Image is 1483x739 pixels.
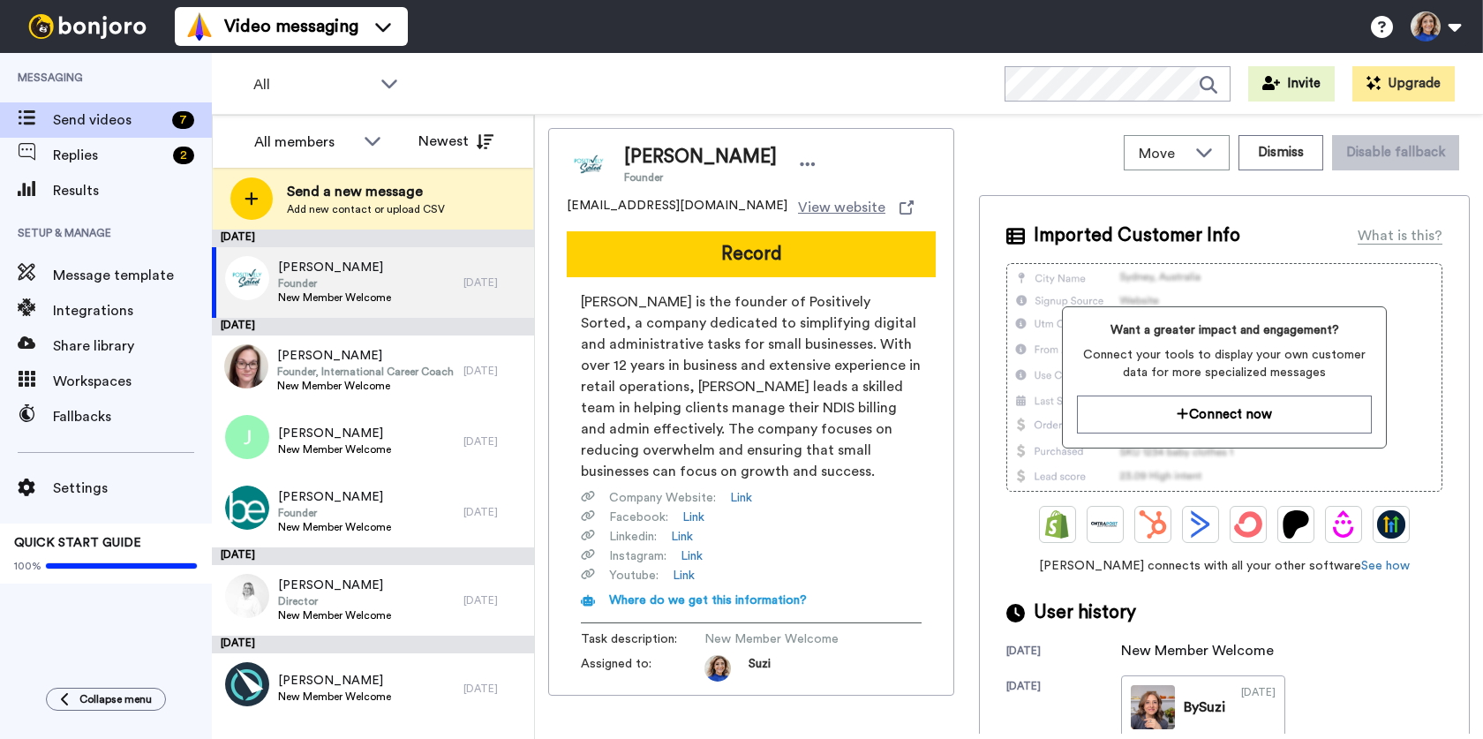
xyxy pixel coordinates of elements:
[1352,66,1455,102] button: Upgrade
[405,124,507,159] button: Newest
[682,509,704,526] a: Link
[278,259,391,276] span: [PERSON_NAME]
[1006,557,1442,575] span: [PERSON_NAME] connects with all your other software
[185,12,214,41] img: vm-color.svg
[14,537,141,549] span: QUICK START GUIDE
[463,434,525,449] div: [DATE]
[463,505,525,519] div: [DATE]
[173,147,194,164] div: 2
[278,506,391,520] span: Founder
[1006,679,1121,739] div: [DATE]
[278,520,391,534] span: New Member Welcome
[212,636,534,653] div: [DATE]
[609,547,666,565] span: Instagram :
[1091,510,1119,539] img: Ontraport
[581,655,704,682] span: Assigned to:
[1043,510,1072,539] img: Shopify
[1241,685,1276,729] div: [DATE]
[225,415,269,459] img: j.png
[581,630,704,648] span: Task description :
[567,197,787,218] span: [EMAIL_ADDRESS][DOMAIN_NAME]
[278,442,391,456] span: New Member Welcome
[225,256,269,300] img: 62fc8a32-fd63-42a0-b1de-b7c7d025d3a7.png
[730,489,752,507] a: Link
[53,109,165,131] span: Send videos
[1377,510,1405,539] img: GoHighLevel
[277,365,455,379] span: Founder, International Career Coach and Author
[463,364,525,378] div: [DATE]
[278,276,391,290] span: Founder
[212,230,534,247] div: [DATE]
[704,655,731,682] img: photo.jpg
[1282,510,1310,539] img: Patreon
[749,655,771,682] span: Suzi
[14,559,41,573] span: 100%
[624,170,777,185] span: Founder
[1186,510,1215,539] img: ActiveCampaign
[277,347,455,365] span: [PERSON_NAME]
[53,478,212,499] span: Settings
[287,202,445,216] span: Add new contact or upload CSV
[46,688,166,711] button: Collapse menu
[1139,143,1186,164] span: Move
[278,425,391,442] span: [PERSON_NAME]
[1329,510,1358,539] img: Drip
[1034,222,1240,249] span: Imported Customer Info
[53,180,212,201] span: Results
[1358,225,1442,246] div: What is this?
[277,379,455,393] span: New Member Welcome
[1077,346,1372,381] span: Connect your tools to display your own customer data for more specialized messages
[225,662,269,706] img: 43cf39ee-997c-4b75-a8e3-01dbbc554e0e.jpg
[1332,135,1459,170] button: Disable fallback
[79,692,152,706] span: Collapse menu
[224,344,268,388] img: bcf2a27e-7f4c-41d0-8bb0-128ef6ba0e00.jpg
[53,265,212,286] span: Message template
[278,488,391,506] span: [PERSON_NAME]
[609,509,668,526] span: Facebook :
[704,630,872,648] span: New Member Welcome
[212,318,534,336] div: [DATE]
[224,14,358,39] span: Video messaging
[1121,675,1285,739] a: BySuzi[DATE]
[53,145,166,166] span: Replies
[278,290,391,305] span: New Member Welcome
[278,577,391,594] span: [PERSON_NAME]
[463,682,525,696] div: [DATE]
[609,528,657,546] span: Linkedin :
[671,528,693,546] a: Link
[1131,685,1175,729] img: d740a9fb-29d3-4b37-b031-4f4ef42f27e0-thumb.jpg
[212,547,534,565] div: [DATE]
[567,142,611,186] img: Image of Nerin Chappell
[1077,396,1372,434] button: Connect now
[278,690,391,704] span: New Member Welcome
[1006,644,1121,661] div: [DATE]
[1238,135,1323,170] button: Dismiss
[1077,321,1372,339] span: Want a greater impact and engagement?
[53,336,212,357] span: Share library
[798,197,914,218] a: View website
[463,593,525,607] div: [DATE]
[609,489,716,507] span: Company Website :
[609,567,659,584] span: Youtube :
[1034,599,1136,626] span: User history
[624,144,777,170] span: [PERSON_NAME]
[278,672,391,690] span: [PERSON_NAME]
[225,486,269,530] img: 41757dd2-87ce-4ae4-ac7f-2944d5e2ff34.png
[21,14,154,39] img: bj-logo-header-white.svg
[567,231,936,277] button: Record
[53,300,212,321] span: Integrations
[287,181,445,202] span: Send a new message
[53,371,212,392] span: Workspaces
[1361,560,1410,572] a: See how
[609,594,807,607] span: Where do we get this information?
[1248,66,1335,102] button: Invite
[1184,697,1225,718] div: By Suzi
[463,275,525,290] div: [DATE]
[673,567,695,584] a: Link
[278,608,391,622] span: New Member Welcome
[1121,640,1274,661] div: New Member Welcome
[254,132,355,153] div: All members
[681,547,703,565] a: Link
